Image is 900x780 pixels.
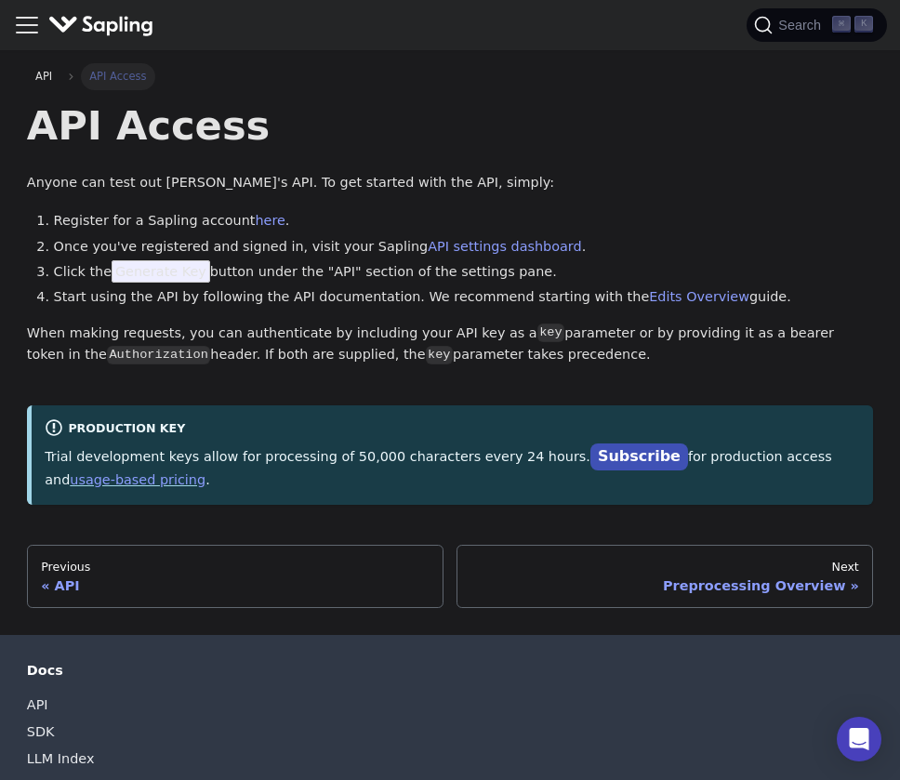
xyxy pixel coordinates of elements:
a: API settings dashboard [428,239,581,254]
span: Generate Key [112,260,210,283]
h1: API Access [27,100,873,151]
div: Next [471,560,859,575]
a: API [27,692,48,719]
li: Click the button under the "API" section of the settings pane. [54,261,874,284]
a: usage-based pricing [70,472,205,487]
span: API [35,70,52,83]
a: SDK [27,719,55,746]
p: Anyone can test out [PERSON_NAME]'s API. To get started with the API, simply: [27,172,873,194]
div: Open Intercom Messenger [837,717,881,761]
a: Subscribe [590,443,688,470]
nav: Docs pages [27,545,873,608]
a: here [255,213,285,228]
a: API [27,63,61,89]
span: Search [773,18,832,33]
div: Preprocessing Overview [471,577,859,594]
kbd: K [854,16,873,33]
div: API [41,577,429,594]
div: Docs [27,662,873,679]
code: Authorization [107,346,210,364]
nav: Breadcrumbs [27,63,873,89]
a: Sapling.ai [48,12,161,39]
code: key [426,346,453,364]
kbd: ⌘ [832,16,851,33]
p: Trial development keys allow for processing of 50,000 characters every 24 hours. for production a... [45,444,860,491]
div: Production Key [45,418,860,441]
div: Previous [41,560,429,575]
img: Sapling.ai [48,12,154,39]
li: Once you've registered and signed in, visit your Sapling . [54,236,874,258]
code: key [537,324,564,342]
a: Edits Overview [649,289,749,304]
a: LLM Index [27,746,95,773]
a: PreviousAPI [27,545,443,608]
a: NextPreprocessing Overview [457,545,873,608]
button: Toggle navigation bar [13,11,41,39]
li: Start using the API by following the API documentation. We recommend starting with the guide. [54,286,874,309]
span: API Access [81,63,155,89]
p: When making requests, you can authenticate by including your API key as a parameter or by providi... [27,323,873,367]
button: Search (Command+K) [747,8,886,42]
li: Register for a Sapling account . [54,210,874,232]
